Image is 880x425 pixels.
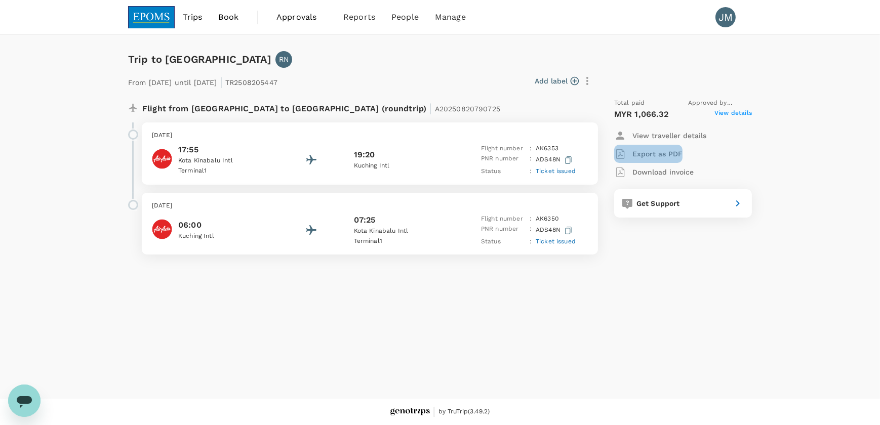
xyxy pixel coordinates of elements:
p: RN [279,54,289,64]
p: Status [481,237,526,247]
span: Ticket issued [536,238,576,245]
p: : [530,166,532,177]
p: : [530,224,532,237]
span: View details [714,108,752,120]
p: Export as PDF [632,149,683,159]
img: AirAsia [152,219,172,239]
p: Download invoice [632,167,694,177]
p: Flight from [GEOGRAPHIC_DATA] to [GEOGRAPHIC_DATA] (roundtrip) [142,98,500,116]
button: Add label [535,76,579,86]
p: Kuching Intl [354,161,445,171]
div: JM [715,7,736,27]
p: Flight number [481,214,526,224]
p: : [530,214,532,224]
button: View traveller details [614,126,706,145]
p: : [530,237,532,247]
p: Status [481,166,526,177]
p: Kuching Intl [178,231,269,241]
p: [DATE] [152,201,588,211]
span: Total paid [614,98,645,108]
p: View traveller details [632,131,706,141]
p: Kota Kinabalu Intl [354,226,445,236]
p: AK 6350 [536,214,558,224]
img: Genotrips - EPOMS [390,408,430,416]
img: AirAsia [152,149,172,169]
span: Book [218,11,238,23]
p: PNR number [481,154,526,166]
p: : [530,154,532,166]
span: Ticket issued [536,167,576,175]
span: | [220,75,223,89]
img: EPOMS SDN BHD [128,6,175,28]
span: Get Support [636,199,680,207]
p: Flight number [481,144,526,154]
p: Kota Kinabalu Intl [178,156,269,166]
span: | [429,101,432,115]
p: : [530,144,532,154]
span: Reports [343,11,375,23]
p: 19:20 [354,149,375,161]
span: Trips [183,11,203,23]
button: Download invoice [614,163,694,181]
p: From [DATE] until [DATE] TR2508205447 [128,72,277,90]
p: 07:25 [354,214,376,226]
p: MYR 1,066.32 [614,108,668,120]
p: 06:00 [178,219,269,231]
p: AK 6353 [536,144,558,154]
button: Export as PDF [614,145,683,163]
span: People [391,11,419,23]
p: [DATE] [152,131,588,141]
p: Terminal 1 [178,166,269,176]
h6: Trip to [GEOGRAPHIC_DATA] [128,51,271,67]
iframe: Button to launch messaging window [8,385,41,417]
span: Approvals [276,11,327,23]
p: 17:55 [178,144,269,156]
span: A20250820790725 [435,105,500,113]
p: ADS48N [536,224,574,237]
p: ADS48N [536,154,574,166]
span: by TruTrip ( 3.49.2 ) [438,407,490,417]
span: Manage [435,11,466,23]
span: Approved by [688,98,752,108]
p: Terminal 1 [354,236,445,246]
p: PNR number [481,224,526,237]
